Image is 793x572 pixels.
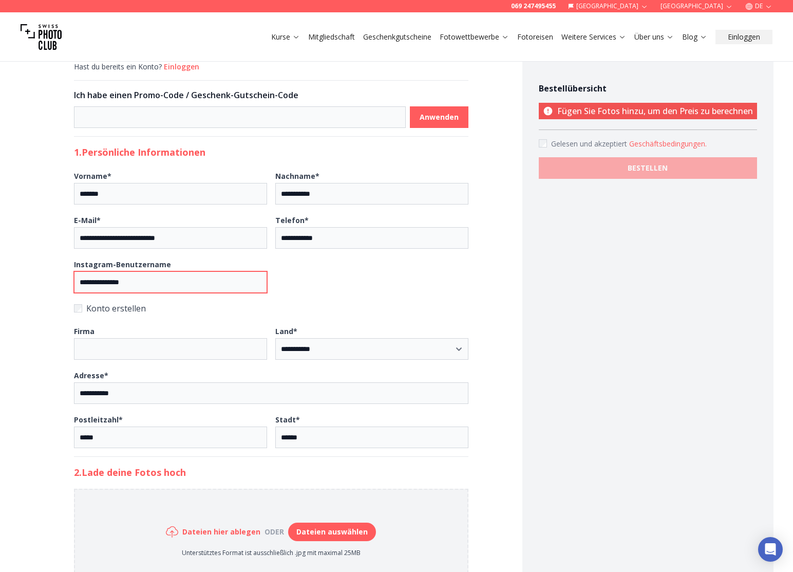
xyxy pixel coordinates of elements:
[74,89,468,101] h3: Ich habe einen Promo-Code / Geschenk-Gutschein-Code
[410,106,468,128] button: Anwenden
[682,32,707,42] a: Blog
[308,32,355,42] a: Mitgliedschaft
[517,32,553,42] a: Fotoreisen
[74,465,468,479] h2: 2. Lade deine Fotos hoch
[363,32,431,42] a: Geschenkgutscheine
[539,103,757,119] p: Fügen Sie Fotos hinzu, um den Preis zu berechnen
[166,549,376,557] p: Unterstütztes Format ist ausschließlich .jpg mit maximal 25MB
[275,326,297,336] b: Land *
[715,30,772,44] button: Einloggen
[275,427,468,448] input: Stadt*
[511,2,556,10] a: 069 247495455
[74,183,267,205] input: Vorname*
[359,30,436,44] button: Geschenkgutscheine
[557,30,630,44] button: Weitere Services
[678,30,711,44] button: Blog
[164,62,199,72] button: Einloggen
[436,30,513,44] button: Fotowettbewerbe
[275,183,468,205] input: Nachname*
[74,382,468,404] input: Adresse*
[271,32,300,42] a: Kurse
[74,427,267,448] input: Postleitzahl*
[275,415,300,425] b: Stadt *
[628,163,668,173] b: BESTELLEN
[440,32,509,42] a: Fotowettbewerbe
[74,62,468,72] div: Hast du bereits ein Konto?
[275,338,468,360] select: Land*
[182,527,260,537] h6: Dateien hier ablegen
[288,523,376,541] button: Dateien auswählen
[551,139,629,149] span: Gelesen und akzeptiert
[74,301,468,316] label: Konto erstellen
[629,139,707,149] button: Accept termsGelesen und akzeptiert
[267,30,304,44] button: Kurse
[634,32,674,42] a: Über uns
[74,371,108,380] b: Adresse *
[21,16,62,58] img: Swiss photo club
[260,527,288,537] div: oder
[275,171,319,181] b: Nachname *
[758,537,783,562] div: Open Intercom Messenger
[74,215,101,225] b: E-Mail *
[539,139,547,147] input: Accept terms
[74,227,267,249] input: E-Mail*
[74,260,171,269] b: Instagram-Benutzername
[74,326,95,336] b: Firma
[539,82,757,95] h4: Bestellübersicht
[420,112,459,122] b: Anwenden
[74,304,82,312] input: Konto erstellen
[275,227,468,249] input: Telefon*
[513,30,557,44] button: Fotoreisen
[74,145,468,159] h2: 1. Persönliche Informationen
[539,157,757,179] button: BESTELLEN
[275,215,309,225] b: Telefon *
[304,30,359,44] button: Mitgliedschaft
[630,30,678,44] button: Über uns
[74,415,123,425] b: Postleitzahl *
[74,338,267,360] input: Firma
[74,271,267,293] input: Instagram-Benutzername
[561,32,626,42] a: Weitere Services
[74,171,111,181] b: Vorname *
